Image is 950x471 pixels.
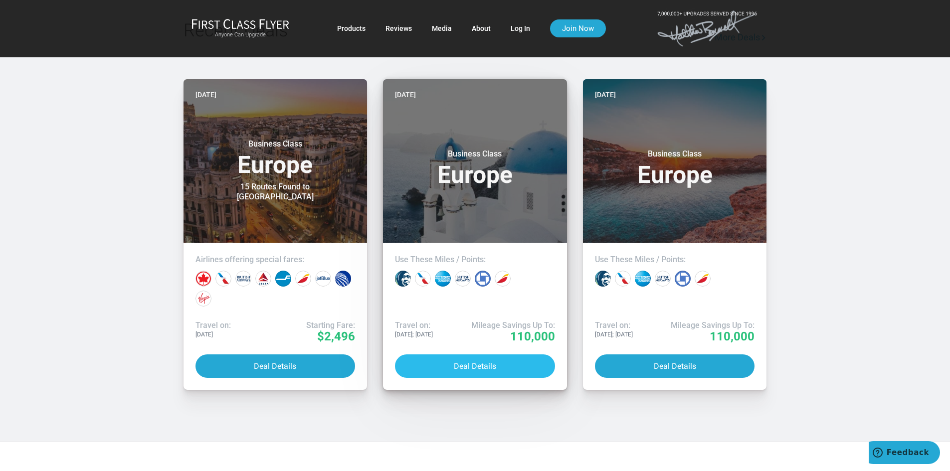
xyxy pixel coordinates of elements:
a: Join Now [550,19,606,37]
div: British Airways [235,271,251,287]
div: JetBlue [315,271,331,287]
div: 15 Routes Found to [GEOGRAPHIC_DATA] [213,182,338,202]
div: Delta Airlines [255,271,271,287]
div: British Airways miles [655,271,671,287]
small: Anyone Can Upgrade [191,31,289,38]
a: About [472,19,491,37]
div: Amex points [435,271,451,287]
div: Chase points [475,271,491,287]
h3: Europe [395,149,555,187]
div: Chase points [675,271,691,287]
a: [DATE]Business ClassEuropeUse These Miles / Points:Travel on:[DATE]; [DATE]Mileage Savings Up To:... [583,79,767,390]
button: Deal Details [595,354,755,378]
div: Virgin Atlantic [195,291,211,307]
time: [DATE] [395,89,416,100]
div: Air Canada [195,271,211,287]
div: American miles [615,271,631,287]
div: American miles [415,271,431,287]
div: Amex points [635,271,651,287]
a: [DATE]Business ClassEuropeUse These Miles / Points:Travel on:[DATE]; [DATE]Mileage Savings Up To:... [383,79,567,390]
iframe: Opens a widget where you can find more information [869,441,940,466]
h3: Europe [595,149,755,187]
h4: Use These Miles / Points: [595,255,755,265]
button: Deal Details [395,354,555,378]
button: Deal Details [195,354,356,378]
time: [DATE] [195,89,216,100]
a: Reviews [385,19,412,37]
a: Products [337,19,366,37]
a: First Class FlyerAnyone Can Upgrade [191,18,289,38]
a: Media [432,19,452,37]
div: Alaska miles [595,271,611,287]
div: Alaska miles [395,271,411,287]
div: Iberia miles [695,271,711,287]
div: Iberia miles [495,271,511,287]
a: [DATE]Business ClassEurope15 Routes Found to [GEOGRAPHIC_DATA]Airlines offering special fares:Tra... [184,79,368,390]
h3: Europe [195,139,356,177]
small: Business Class [412,149,537,159]
div: American Airlines [215,271,231,287]
time: [DATE] [595,89,616,100]
h4: Airlines offering special fares: [195,255,356,265]
h4: Use These Miles / Points: [395,255,555,265]
a: Log In [511,19,530,37]
div: United [335,271,351,287]
div: Iberia [295,271,311,287]
small: Business Class [213,139,338,149]
div: British Airways miles [455,271,471,287]
small: Business Class [612,149,737,159]
img: First Class Flyer [191,18,289,29]
div: Finnair [275,271,291,287]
